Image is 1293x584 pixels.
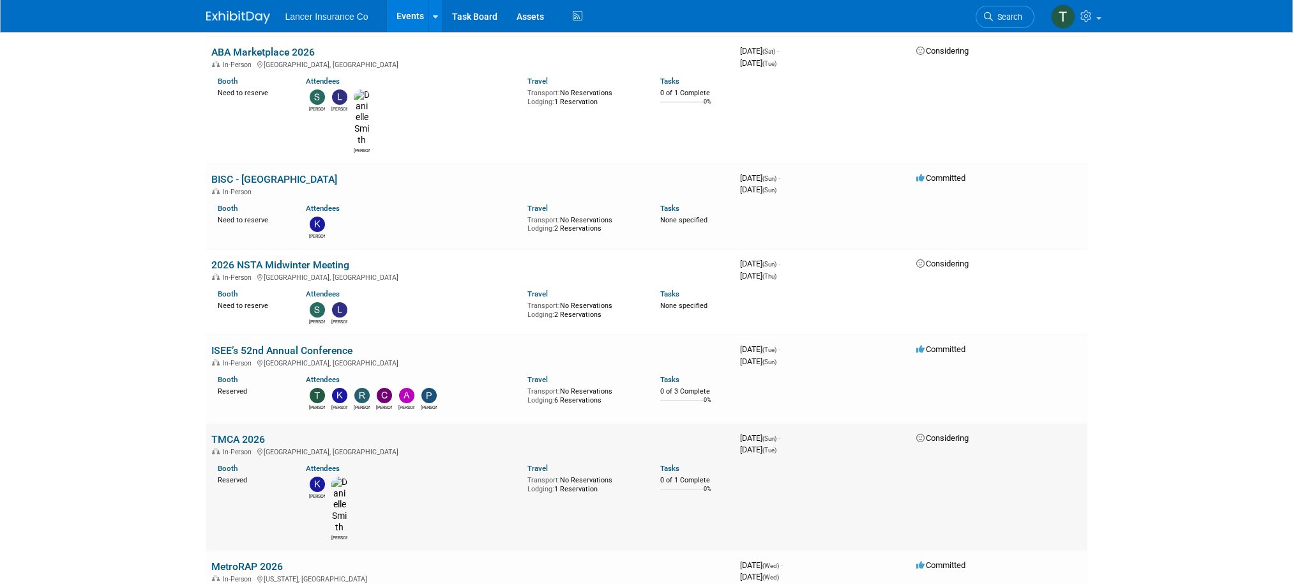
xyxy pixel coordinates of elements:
[212,61,220,67] img: In-Person Event
[762,562,779,569] span: (Wed)
[740,259,780,268] span: [DATE]
[218,204,238,213] a: Booth
[762,574,779,581] span: (Wed)
[527,89,560,97] span: Transport:
[527,213,641,233] div: No Reservations 2 Reservations
[916,344,965,354] span: Committed
[762,48,775,55] span: (Sat)
[1051,4,1075,29] img: Terrence Forrest
[218,464,238,473] a: Booth
[778,433,780,443] span: -
[310,477,325,492] img: Kimberlee Bissegger
[660,216,707,224] span: None specified
[223,575,255,583] span: In-Person
[740,572,779,581] span: [DATE]
[332,388,347,403] img: Kim Castle
[527,375,548,384] a: Travel
[527,216,560,224] span: Transport:
[762,358,776,365] span: (Sun)
[223,359,255,367] span: In-Person
[285,12,368,22] span: Lancer Insurance Co
[527,204,548,213] a: Travel
[660,204,679,213] a: Tasks
[309,105,325,112] div: Steven O'Shea
[211,272,730,282] div: [GEOGRAPHIC_DATA], [GEOGRAPHIC_DATA]
[916,173,965,183] span: Committed
[218,86,287,98] div: Need to reserve
[218,289,238,298] a: Booth
[777,46,779,56] span: -
[218,385,287,396] div: Reserved
[740,46,779,56] span: [DATE]
[211,573,730,583] div: [US_STATE], [GEOGRAPHIC_DATA]
[310,89,325,105] img: Steven O'Shea
[211,357,730,367] div: [GEOGRAPHIC_DATA], [GEOGRAPHIC_DATA]
[740,344,780,354] span: [DATE]
[306,464,340,473] a: Attendees
[211,560,283,572] a: MetroRAP 2026
[399,388,414,403] img: Andy Miller
[762,447,776,454] span: (Tue)
[527,473,641,493] div: No Reservations 1 Reservation
[309,318,325,325] div: Steven O'Shea
[212,448,220,454] img: In-Person Event
[740,173,780,183] span: [DATE]
[354,146,370,154] div: Danielle Smith
[309,232,325,240] div: Kimberlee Bissegger
[223,61,255,69] span: In-Person
[421,388,437,403] img: Paul Downing
[527,299,641,319] div: No Reservations 2 Reservations
[778,259,780,268] span: -
[421,403,437,411] div: Paul Downing
[660,476,730,485] div: 0 of 1 Complete
[740,357,776,366] span: [DATE]
[211,46,315,58] a: ABA Marketplace 2026
[762,273,776,280] span: (Thu)
[211,59,730,69] div: [GEOGRAPHIC_DATA], [GEOGRAPHIC_DATA]
[218,299,287,311] div: Need to reserve
[704,98,711,116] td: 0%
[218,375,238,384] a: Booth
[527,476,560,484] span: Transport:
[527,224,554,233] span: Lodging:
[781,560,783,570] span: -
[762,187,776,194] span: (Sun)
[331,403,347,411] div: Kim Castle
[527,86,641,106] div: No Reservations 1 Reservation
[211,259,349,271] a: 2026 NSTA Midwinter Meeting
[740,271,776,280] span: [DATE]
[223,448,255,456] span: In-Person
[218,213,287,225] div: Need to reserve
[354,388,370,403] img: Ralph Burnham
[331,477,347,534] img: Danielle Smith
[218,473,287,485] div: Reserved
[527,464,548,473] a: Travel
[527,98,554,106] span: Lodging:
[740,185,776,194] span: [DATE]
[212,359,220,365] img: In-Person Event
[218,77,238,86] a: Booth
[354,403,370,411] div: Ralph Burnham
[660,89,730,98] div: 0 of 1 Complete
[306,375,340,384] a: Attendees
[704,486,711,503] td: 0%
[740,445,776,454] span: [DATE]
[527,385,641,404] div: No Reservations 6 Reservations
[223,188,255,196] span: In-Person
[331,105,347,112] div: Leslie Neverson-Drake
[740,58,776,68] span: [DATE]
[309,492,325,500] div: Kimberlee Bissegger
[527,485,554,493] span: Lodging:
[309,403,325,411] div: Timm Flannigan
[206,11,270,24] img: ExhibitDay
[331,318,347,325] div: Leslie Neverson-Drake
[310,388,325,403] img: Timm Flannigan
[310,217,325,232] img: Kimberlee Bissegger
[527,311,554,319] span: Lodging:
[527,289,548,298] a: Travel
[916,259,969,268] span: Considering
[331,534,347,541] div: Danielle Smith
[778,344,780,354] span: -
[660,77,679,86] a: Tasks
[376,403,392,411] div: Charline Pollard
